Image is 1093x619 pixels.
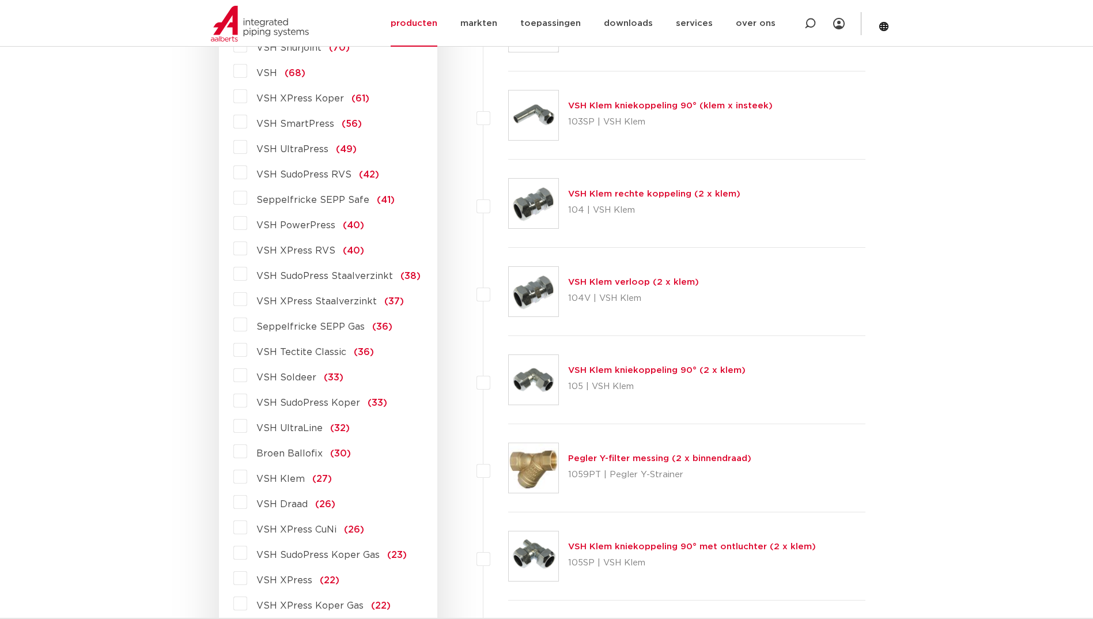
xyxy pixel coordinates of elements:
p: 104V | VSH Klem [568,289,699,308]
span: (38) [400,271,421,281]
img: Thumbnail for VSH Klem verloop (2 x klem) [509,267,558,316]
p: 104 | VSH Klem [568,201,740,220]
a: VSH Klem kniekoppeling 90° met ontluchter (2 x klem) [568,542,816,551]
span: VSH SudoPress RVS [256,170,351,179]
a: Pegler Y-filter messing (2 x binnendraad) [568,454,751,463]
span: (30) [330,449,351,458]
p: 105 | VSH Klem [568,378,746,396]
span: (40) [343,221,364,230]
span: (27) [312,474,332,484]
span: (26) [344,525,364,534]
span: (37) [384,297,404,306]
span: VSH XPress Koper [256,94,344,103]
span: (36) [354,348,374,357]
span: VSH SudoPress Koper [256,398,360,407]
span: VSH SudoPress Koper Gas [256,550,380,560]
span: VSH [256,69,277,78]
span: VSH XPress Staalverzinkt [256,297,377,306]
p: 1059PT | Pegler Y-Strainer [568,466,751,484]
span: (33) [324,373,343,382]
span: Seppelfricke SEPP Safe [256,195,369,205]
span: VSH Draad [256,500,308,509]
span: (56) [342,119,362,129]
span: VSH XPress [256,576,312,585]
span: (70) [329,43,350,52]
span: VSH XPress CuNi [256,525,336,534]
a: VSH Klem kniekoppeling 90° (klem x insteek) [568,101,773,110]
span: (40) [343,246,364,255]
span: (36) [372,322,392,331]
span: VSH PowerPress [256,221,335,230]
p: 105SP | VSH Klem [568,554,816,572]
span: VSH Soldeer [256,373,316,382]
a: VSH Klem verloop (2 x klem) [568,278,699,286]
span: VSH SmartPress [256,119,334,129]
span: (61) [351,94,369,103]
span: (33) [368,398,387,407]
span: (26) [315,500,335,509]
img: Thumbnail for VSH Klem kniekoppeling 90° (klem x insteek) [509,90,558,140]
span: VSH Klem [256,474,305,484]
p: 103SP | VSH Klem [568,113,773,131]
span: VSH Tectite Classic [256,348,346,357]
span: VSH UltraPress [256,145,328,154]
a: VSH Klem kniekoppeling 90° (2 x klem) [568,366,746,375]
img: Thumbnail for VSH Klem rechte koppeling (2 x klem) [509,179,558,228]
img: Thumbnail for VSH Klem kniekoppeling 90° (2 x klem) [509,355,558,405]
span: VSH XPress RVS [256,246,335,255]
span: (32) [330,424,350,433]
span: VSH UltraLine [256,424,323,433]
img: Thumbnail for VSH Klem kniekoppeling 90° met ontluchter (2 x klem) [509,531,558,581]
span: (23) [387,550,407,560]
span: (42) [359,170,379,179]
img: Thumbnail for Pegler Y-filter messing (2 x binnendraad) [509,443,558,493]
span: (68) [285,69,305,78]
span: (22) [371,601,391,610]
span: VSH Shurjoint [256,43,322,52]
span: (49) [336,145,357,154]
span: (41) [377,195,395,205]
span: VSH SudoPress Staalverzinkt [256,271,393,281]
span: Broen Ballofix [256,449,323,458]
span: Seppelfricke SEPP Gas [256,322,365,331]
a: VSH Klem rechte koppeling (2 x klem) [568,190,740,198]
span: VSH XPress Koper Gas [256,601,364,610]
span: (22) [320,576,339,585]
